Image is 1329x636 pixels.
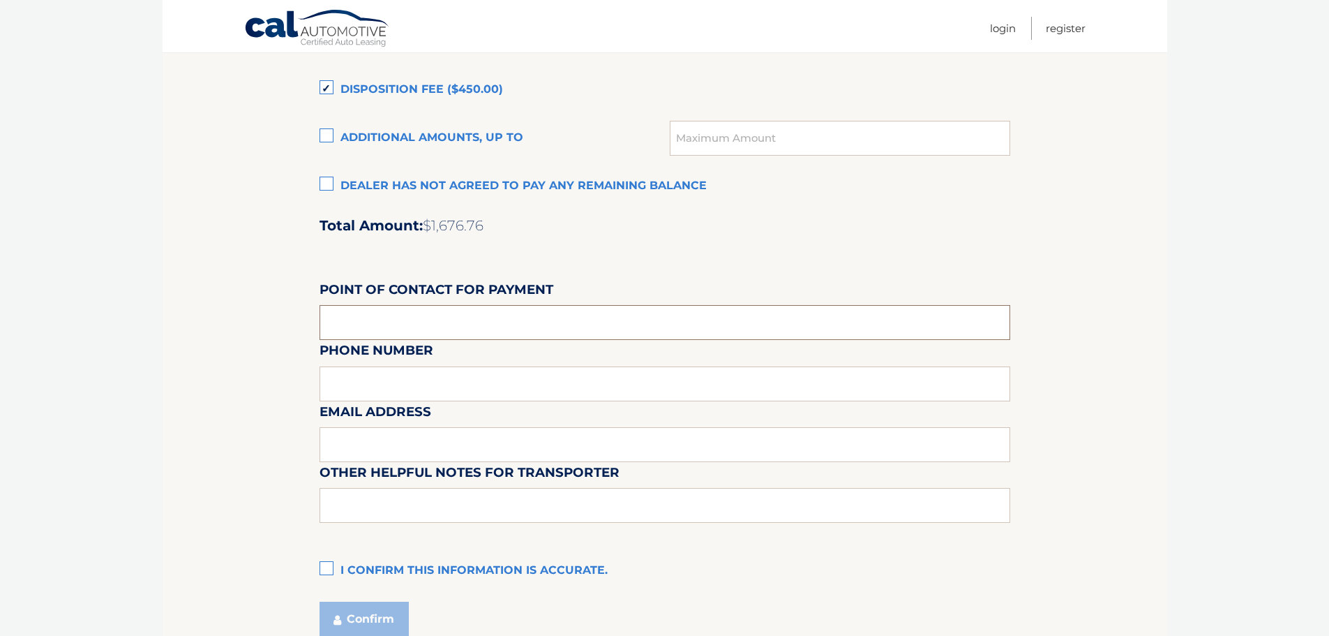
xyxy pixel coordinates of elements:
label: I confirm this information is accurate. [320,557,1010,585]
label: Point of Contact for Payment [320,279,553,305]
label: Email Address [320,401,431,427]
a: Register [1046,17,1086,40]
input: Maximum Amount [670,121,1009,156]
label: Disposition Fee ($450.00) [320,76,1010,104]
a: Login [990,17,1016,40]
label: Other helpful notes for transporter [320,462,620,488]
label: Additional amounts, up to [320,124,670,152]
a: Cal Automotive [244,9,391,50]
span: $1,676.76 [423,217,483,234]
label: Dealer has not agreed to pay any remaining balance [320,172,1010,200]
h2: Total Amount: [320,217,1010,235]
